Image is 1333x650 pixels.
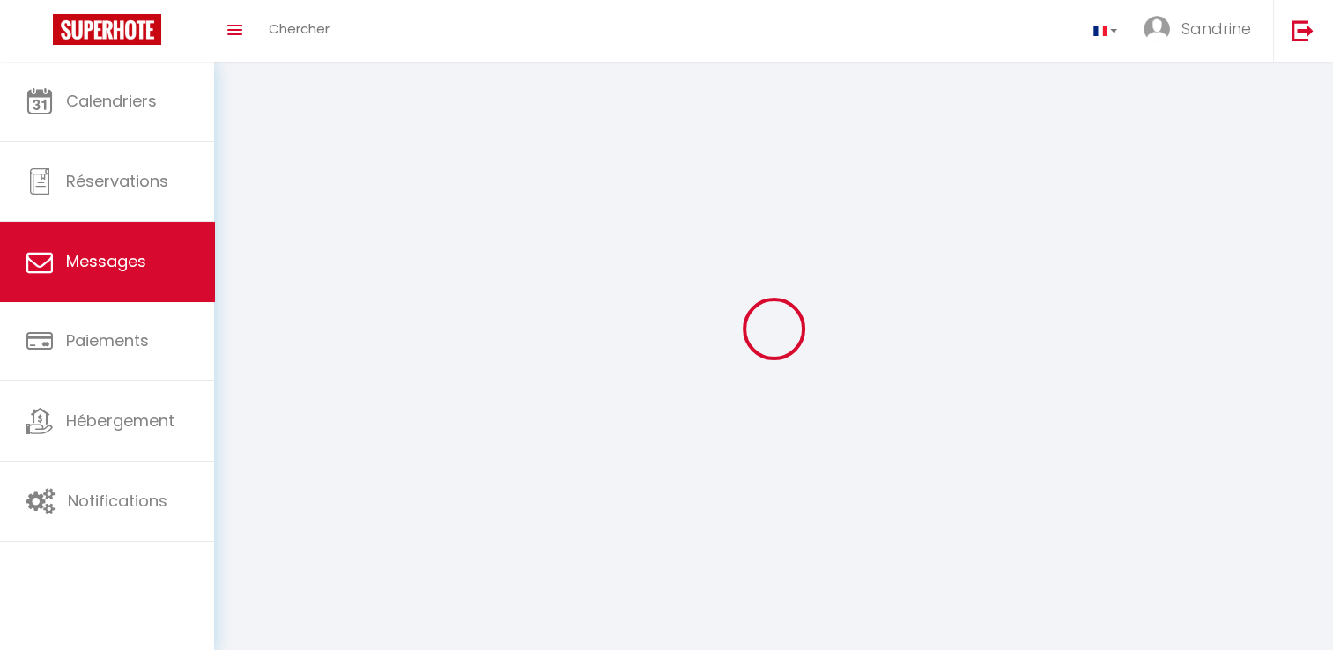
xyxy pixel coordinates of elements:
[66,90,157,112] span: Calendriers
[14,7,67,60] button: Ouvrir le widget de chat LiveChat
[66,410,174,432] span: Hébergement
[1144,16,1170,42] img: ...
[68,490,167,512] span: Notifications
[66,329,149,351] span: Paiements
[1181,18,1251,40] span: Sandrine
[1292,19,1314,41] img: logout
[53,14,161,45] img: Super Booking
[66,250,146,272] span: Messages
[269,19,330,38] span: Chercher
[66,170,168,192] span: Réservations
